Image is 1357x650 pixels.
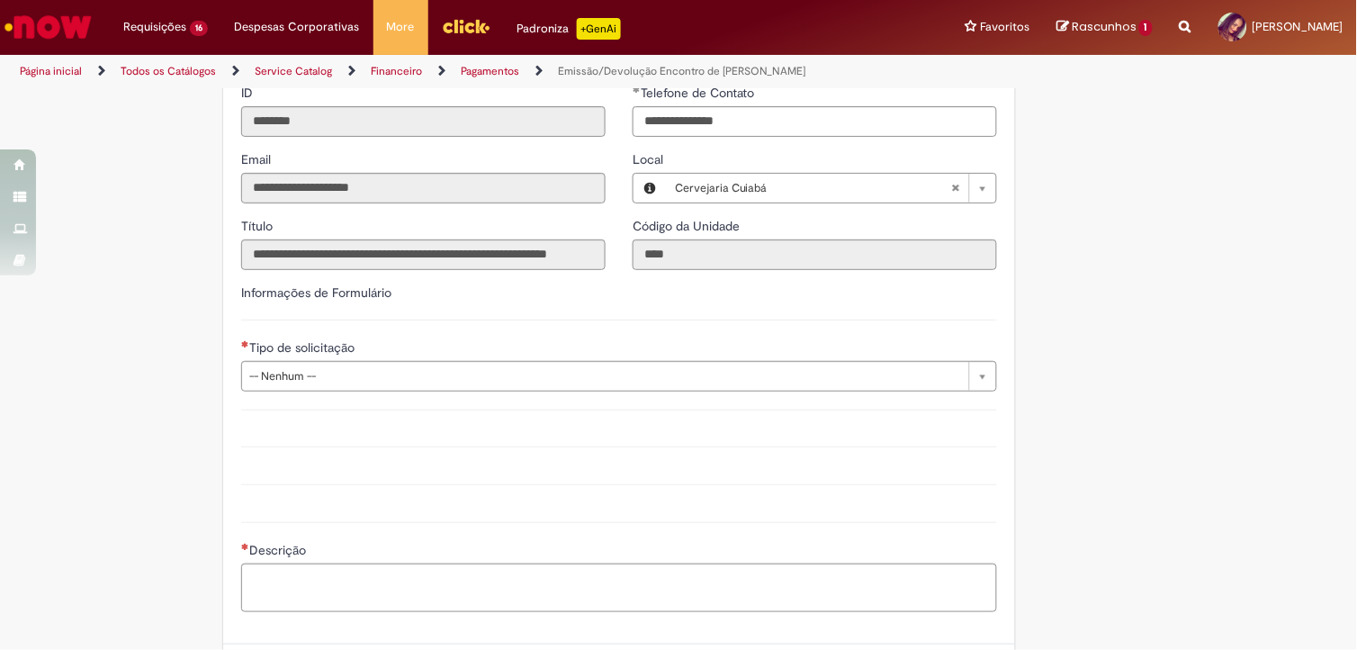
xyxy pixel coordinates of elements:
[1056,19,1153,36] a: Rascunhos
[634,174,666,203] button: Local, Visualizar este registro Cervejaria Cuiabá
[241,239,606,270] input: Título
[255,64,332,78] a: Service Catalog
[517,18,621,40] div: Padroniza
[235,18,360,36] span: Despesas Corporativas
[241,106,606,137] input: ID
[241,173,606,203] input: Email
[577,18,621,40] p: +GenAi
[442,13,490,40] img: click_logo_yellow_360x200.png
[241,151,274,167] span: Somente leitura - Email
[675,174,951,203] span: Cervejaria Cuiabá
[123,18,186,36] span: Requisições
[241,150,274,168] label: Somente leitura - Email
[461,64,519,78] a: Pagamentos
[121,64,216,78] a: Todos os Catálogos
[2,9,94,45] img: ServiceNow
[980,18,1029,36] span: Favoritos
[1253,19,1344,34] span: [PERSON_NAME]
[249,339,358,356] span: Tipo de solicitação
[633,239,997,270] input: Código da Unidade
[633,151,667,167] span: Local
[1072,18,1137,35] span: Rascunhos
[241,543,249,550] span: Necessários
[633,218,743,234] span: Somente leitura - Código da Unidade
[241,564,997,612] textarea: Descrição
[558,64,806,78] a: Emissão/Devolução Encontro de [PERSON_NAME]
[1139,20,1153,36] span: 1
[249,362,960,391] span: -- Nenhum --
[241,218,276,234] span: Somente leitura - Título
[633,106,997,137] input: Telefone de Contato
[942,174,969,203] abbr: Limpar campo Local
[241,340,249,348] span: Necessários
[633,217,743,235] label: Somente leitura - Código da Unidade
[241,84,256,102] label: Somente leitura - ID
[249,542,310,558] span: Descrição
[641,85,759,101] span: Telefone de Contato
[13,55,891,88] ul: Trilhas de página
[371,64,422,78] a: Financeiro
[633,86,641,93] span: Obrigatório Preenchido
[190,21,208,36] span: 16
[241,284,391,301] label: Informações de Formulário
[387,18,415,36] span: More
[241,217,276,235] label: Somente leitura - Título
[20,64,82,78] a: Página inicial
[666,174,996,203] a: Cervejaria CuiabáLimpar campo Local
[241,85,256,101] span: Somente leitura - ID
